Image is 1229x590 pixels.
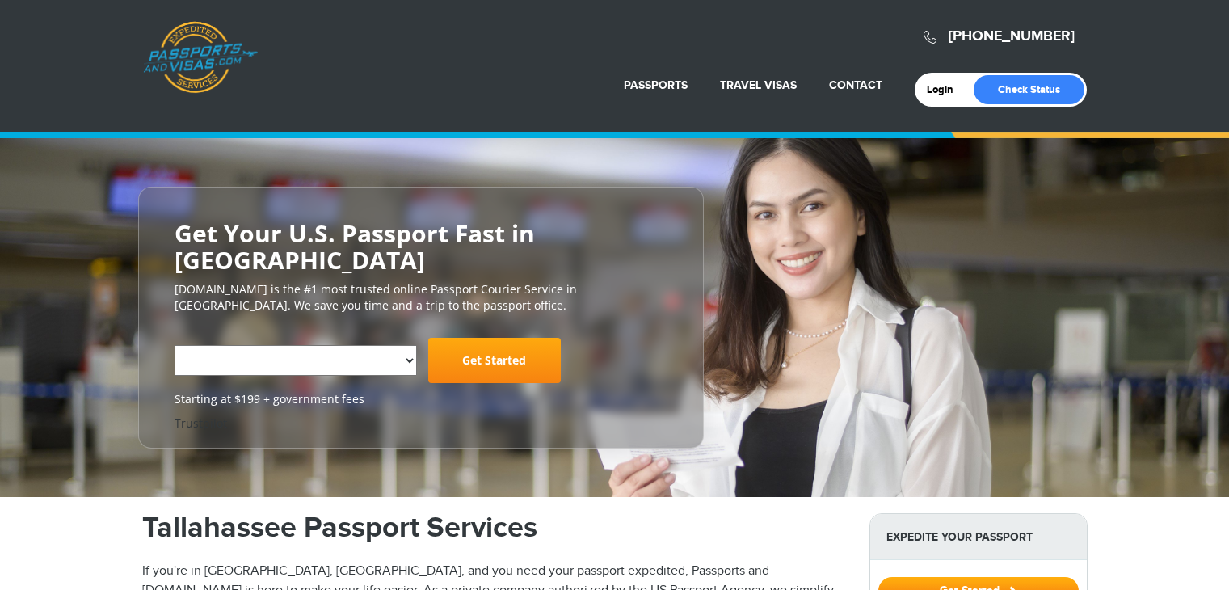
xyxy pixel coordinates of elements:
a: Check Status [974,75,1084,104]
a: [PHONE_NUMBER] [949,27,1075,45]
a: Contact [829,78,882,92]
span: Starting at $199 + government fees [175,391,667,407]
a: Get Started [428,338,561,383]
a: Travel Visas [720,78,797,92]
a: Login [927,83,965,96]
a: Passports & [DOMAIN_NAME] [143,21,258,94]
a: Trustpilot [175,415,227,431]
a: Passports [624,78,688,92]
strong: Expedite Your Passport [870,514,1087,560]
h2: Get Your U.S. Passport Fast in [GEOGRAPHIC_DATA] [175,220,667,273]
h1: Tallahassee Passport Services [142,513,845,542]
p: [DOMAIN_NAME] is the #1 most trusted online Passport Courier Service in [GEOGRAPHIC_DATA]. We sav... [175,281,667,314]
